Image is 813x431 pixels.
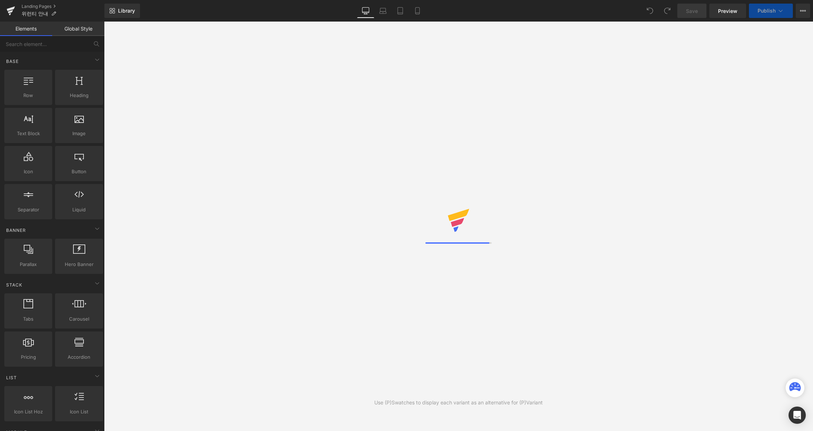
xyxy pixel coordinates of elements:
[52,22,104,36] a: Global Style
[374,4,392,18] a: Laptop
[57,92,101,99] span: Heading
[6,353,50,361] span: Pricing
[789,407,806,424] div: Open Intercom Messenger
[5,281,23,288] span: Stack
[796,4,810,18] button: More
[118,8,135,14] span: Library
[718,7,737,15] span: Preview
[6,92,50,99] span: Row
[709,4,746,18] a: Preview
[22,11,48,17] span: 위런티 안내
[57,168,101,175] span: Button
[104,4,140,18] a: New Library
[57,206,101,214] span: Liquid
[392,4,409,18] a: Tablet
[686,7,698,15] span: Save
[6,168,50,175] span: Icon
[5,58,19,65] span: Base
[5,227,27,234] span: Banner
[374,399,543,407] div: Use (P)Swatches to display each variant as an alternative for (P)Variant
[57,353,101,361] span: Accordion
[57,261,101,268] span: Hero Banner
[643,4,657,18] button: Undo
[5,374,18,381] span: List
[6,261,50,268] span: Parallax
[57,408,101,416] span: Icon List
[758,8,776,14] span: Publish
[357,4,374,18] a: Desktop
[6,130,50,137] span: Text Block
[660,4,674,18] button: Redo
[57,315,101,323] span: Carousel
[57,130,101,137] span: Image
[6,408,50,416] span: Icon List Hoz
[409,4,426,18] a: Mobile
[6,206,50,214] span: Separator
[6,315,50,323] span: Tabs
[749,4,793,18] button: Publish
[22,4,104,9] a: Landing Pages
